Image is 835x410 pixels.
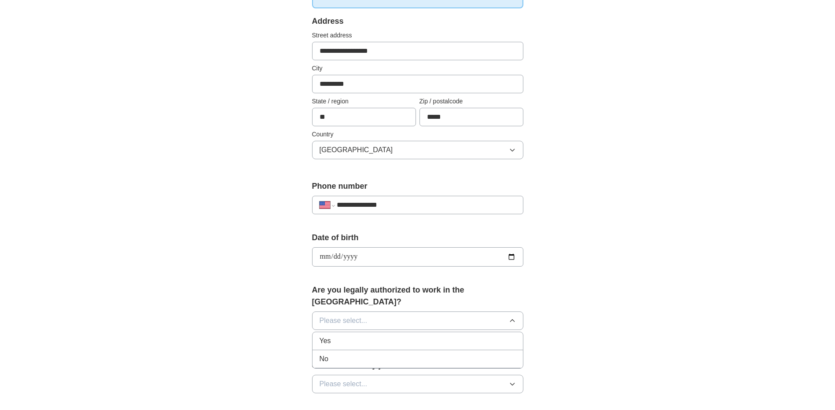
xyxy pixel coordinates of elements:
button: [GEOGRAPHIC_DATA] [312,141,523,159]
label: Are you legally authorized to work in the [GEOGRAPHIC_DATA]? [312,284,523,308]
span: Please select... [320,315,368,326]
label: Phone number [312,180,523,192]
label: Zip / postalcode [419,97,523,106]
div: Address [312,15,523,27]
span: No [320,354,328,364]
label: Country [312,130,523,139]
span: Please select... [320,379,368,389]
span: [GEOGRAPHIC_DATA] [320,145,393,155]
label: Date of birth [312,232,523,244]
label: State / region [312,97,416,106]
label: Street address [312,31,523,40]
button: Please select... [312,311,523,330]
span: Yes [320,336,331,346]
label: City [312,64,523,73]
button: Please select... [312,375,523,393]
